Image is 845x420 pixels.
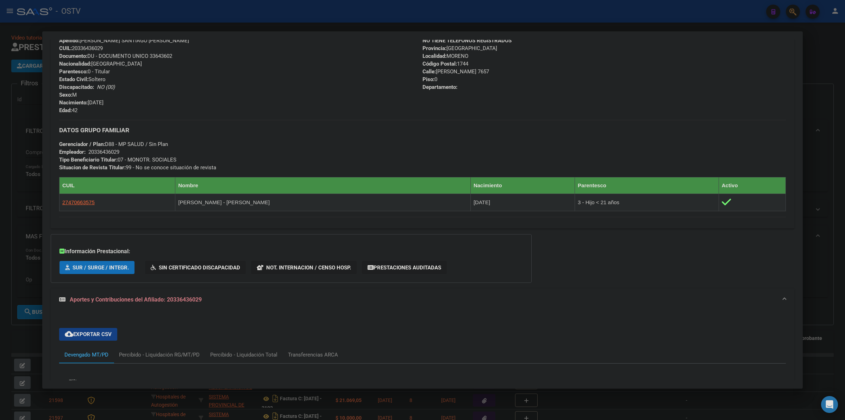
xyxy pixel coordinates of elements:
span: 42 [59,107,77,114]
span: [GEOGRAPHIC_DATA] [423,45,497,51]
span: [PERSON_NAME] 7657 [423,68,489,75]
th: CUIL [60,177,175,194]
strong: Provincia: [423,45,446,51]
h3: Información Prestacional: [60,247,523,256]
span: [GEOGRAPHIC_DATA] [59,61,142,67]
span: 07 - MONOTR. SOCIALES [59,157,176,163]
th: Nacimiento [470,177,575,194]
mat-expansion-panel-header: Aportes y Contribuciones del Afiliado: 20336436029 [51,288,794,311]
strong: Documento: [59,53,87,59]
div: 20336436029 [88,148,119,156]
span: 0 - Titular [59,68,110,75]
td: 3 - Hijo < 21 años [575,194,719,211]
strong: Nacimiento: [59,99,88,106]
strong: Empleador: [59,149,86,155]
span: 20336436029 [59,45,103,51]
th: Nombre [175,177,471,194]
strong: Edad: [59,107,72,114]
th: Activo [719,177,785,194]
button: SUR / SURGE / INTEGR. [60,261,134,274]
strong: Nacionalidad: [59,61,91,67]
strong: Estado Civil: [59,76,88,83]
strong: Localidad: [423,53,446,59]
span: DU - DOCUMENTO UNICO 33643602 [59,53,172,59]
span: 99 - No se conoce situación de revista [59,164,216,171]
td: [DATE] [470,194,575,211]
strong: Parentesco: [59,68,88,75]
button: Sin Certificado Discapacidad [145,261,246,274]
span: SUR / SURGE / INTEGR. [73,264,129,271]
span: Sin Certificado Discapacidad [159,264,240,271]
div: Open Intercom Messenger [821,396,838,413]
div: Percibido - Liquidación RG/MT/PD [119,351,200,359]
span: 27470663575 [62,199,95,205]
strong: Apellido: [59,37,80,44]
button: Exportar CSV [59,328,117,341]
span: Aportes y Contribuciones del Afiliado: 20336436029 [70,296,202,303]
strong: Piso: [423,76,434,83]
strong: Sexo: [59,92,72,98]
span: D88 - MP SALUD / Sin Plan [59,141,168,147]
strong: Tipo Beneficiario Titular: [59,157,118,163]
strong: NO TIENE TELEFONOS REGISTRADOS [423,37,512,44]
th: Parentesco [575,177,719,194]
mat-icon: cloud_download [65,330,73,338]
span: 1744 [423,61,468,67]
strong: CUIL: [59,45,72,51]
span: Soltero [59,76,106,83]
span: [PERSON_NAME] SANTIAGO [PERSON_NAME] [59,37,189,44]
strong: Discapacitado: [59,84,94,90]
button: Not. Internacion / Censo Hosp. [251,261,357,274]
div: Transferencias ARCA [288,351,338,359]
td: [PERSON_NAME] - [PERSON_NAME] [175,194,471,211]
strong: Departamento: [423,84,457,90]
span: Not. Internacion / Censo Hosp. [266,264,351,271]
span: Exportar CSV [65,331,112,337]
span: M [59,92,77,98]
strong: Código Postal: [423,61,457,67]
strong: Gerenciador / Plan: [59,141,105,147]
div: Devengado MT/PD [64,351,108,359]
strong: Situacion de Revista Titular: [59,164,126,171]
div: Percibido - Liquidación Total [210,351,277,359]
span: 0 [423,76,437,83]
span: [DATE] [59,99,104,106]
span: Prestaciones Auditadas [374,264,441,271]
strong: Calle: [423,68,436,75]
button: Prestaciones Auditadas [362,261,447,274]
i: NO (00) [97,84,115,90]
span: MORENO [423,53,468,59]
h3: Filtros [65,378,89,386]
h3: DATOS GRUPO FAMILIAR [59,126,786,134]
